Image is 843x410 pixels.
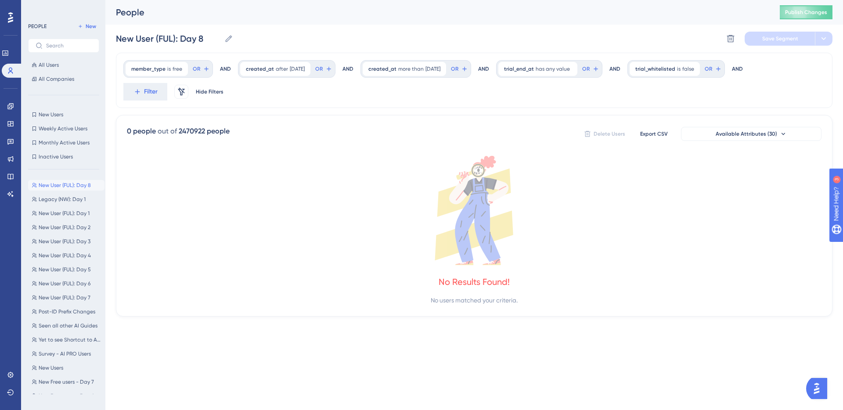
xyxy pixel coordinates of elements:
[632,127,676,141] button: Export CSV
[28,391,104,401] button: New Free users - Day 6
[39,378,94,385] span: New Free users - Day 7
[504,65,534,72] span: trial_end_at
[780,5,832,19] button: Publish Changes
[46,43,92,49] input: Search
[716,130,777,137] span: Available Attributes (30)
[39,280,90,287] span: New User (FUL): Day 6
[290,65,305,72] span: [DATE]
[167,65,171,72] span: is
[28,278,104,289] button: New User (FUL): Day 6
[39,238,90,245] span: New User (FUL): Day 3
[28,306,104,317] button: Post-ID Prefix Changes
[193,65,200,72] span: OR
[39,153,73,160] span: Inactive Users
[745,32,815,46] button: Save Segment
[196,88,223,95] span: Hide Filters
[191,62,211,76] button: OR
[450,62,469,76] button: OR
[28,194,104,205] button: Legacy (NW): Day 1
[681,127,821,141] button: Available Attributes (30)
[785,9,827,16] span: Publish Changes
[581,62,600,76] button: OR
[28,151,99,162] button: Inactive Users
[28,109,99,120] button: New Users
[677,65,681,72] span: is
[75,21,99,32] button: New
[536,65,570,72] span: has any value
[116,32,221,45] input: Segment Name
[439,276,510,288] div: No Results Found!
[39,210,90,217] span: New User (FUL): Day 1
[39,308,95,315] span: Post-ID Prefix Changes
[28,23,47,30] div: PEOPLE
[39,252,91,259] span: New User (FUL): Day 4
[609,60,620,78] div: AND
[368,65,396,72] span: created_at
[762,35,798,42] span: Save Segment
[179,126,230,137] div: 2470922 people
[39,350,91,357] span: Survey - AI PRO Users
[28,208,104,219] button: New User (FUL): Day 1
[39,182,91,189] span: New User (FUL): Day 8
[220,60,231,78] div: AND
[39,61,59,68] span: All Users
[28,363,104,373] button: New Users
[173,65,182,72] span: free
[806,375,832,402] iframe: UserGuiding AI Assistant Launcher
[635,65,675,72] span: trial_whitelisted
[39,76,74,83] span: All Companies
[39,266,91,273] span: New User (FUL): Day 5
[39,364,63,371] span: New Users
[28,222,104,233] button: New User (FUL): Day 2
[28,320,104,331] button: Seen all other AI Guides
[21,2,55,13] span: Need Help?
[640,130,668,137] span: Export CSV
[583,127,627,141] button: Delete Users
[582,65,590,72] span: OR
[39,294,90,301] span: New User (FUL): Day 7
[28,334,104,345] button: Yet to see Shortcut to AI Additional Instructions guide
[39,322,97,329] span: Seen all other AI Guides
[86,23,96,30] span: New
[732,60,743,78] div: AND
[123,83,167,101] button: Filter
[39,224,90,231] span: New User (FUL): Day 2
[451,65,458,72] span: OR
[314,62,333,76] button: OR
[28,137,99,148] button: Monthly Active Users
[39,336,101,343] span: Yet to see Shortcut to AI Additional Instructions guide
[158,126,177,137] div: out of
[28,74,99,84] button: All Companies
[28,236,104,247] button: New User (FUL): Day 3
[131,65,166,72] span: member_type
[342,60,353,78] div: AND
[28,250,104,261] button: New User (FUL): Day 4
[425,65,440,72] span: [DATE]
[705,65,712,72] span: OR
[28,180,104,191] button: New User (FUL): Day 8
[39,196,86,203] span: Legacy (NW): Day 1
[28,377,104,387] button: New Free users - Day 7
[431,295,518,306] div: No users matched your criteria.
[594,130,625,137] span: Delete Users
[39,111,63,118] span: New Users
[398,65,424,72] span: more than
[195,85,223,99] button: Hide Filters
[127,126,156,137] div: 0 people
[39,139,90,146] span: Monthly Active Users
[28,123,99,134] button: Weekly Active Users
[28,264,104,275] button: New User (FUL): Day 5
[703,62,723,76] button: OR
[28,349,104,359] button: Survey - AI PRO Users
[478,60,489,78] div: AND
[28,292,104,303] button: New User (FUL): Day 7
[276,65,288,72] span: after
[61,4,64,11] div: 3
[28,60,99,70] button: All Users
[315,65,323,72] span: OR
[246,65,274,72] span: created_at
[39,392,94,399] span: New Free users - Day 6
[116,6,758,18] div: People
[144,86,158,97] span: Filter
